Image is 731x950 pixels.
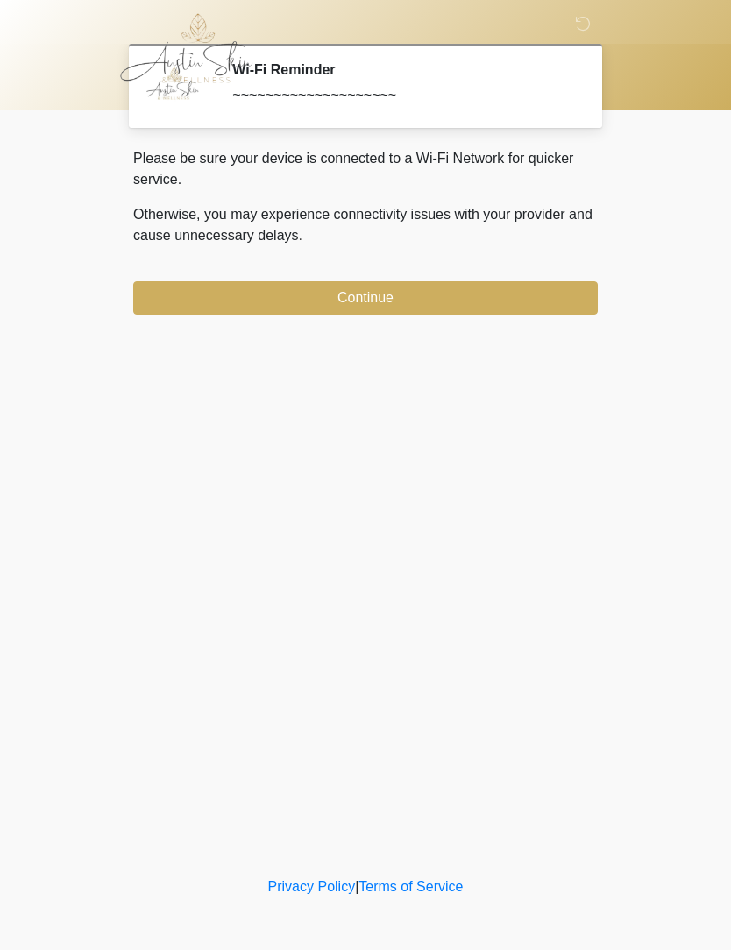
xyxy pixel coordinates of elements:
[355,879,358,894] a: |
[133,204,598,246] p: Otherwise, you may experience connectivity issues with your provider and cause unnecessary delays
[358,879,463,894] a: Terms of Service
[133,148,598,190] p: Please be sure your device is connected to a Wi-Fi Network for quicker service.
[268,879,356,894] a: Privacy Policy
[116,13,271,83] img: Austin Skin & Wellness Logo
[133,281,598,315] button: Continue
[299,228,302,243] span: .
